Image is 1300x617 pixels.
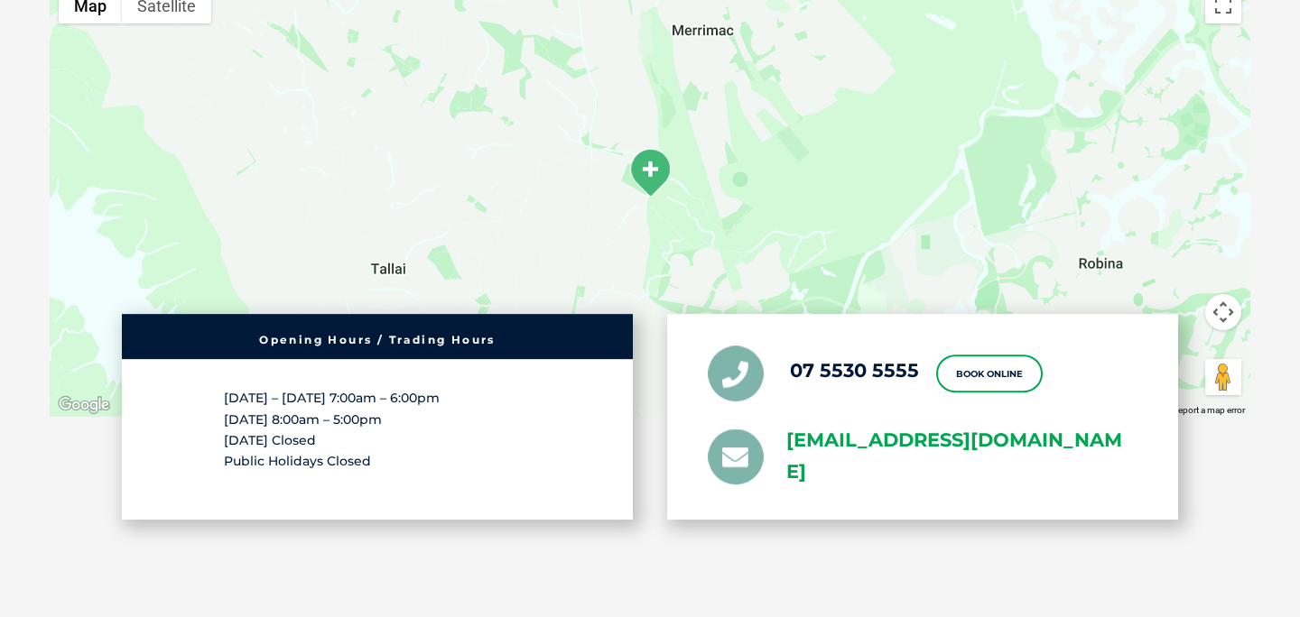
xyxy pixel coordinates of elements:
[786,425,1137,488] a: [EMAIL_ADDRESS][DOMAIN_NAME]
[790,359,919,382] a: 07 5530 5555
[936,355,1043,392] a: Book Online
[1205,294,1241,330] button: Map camera controls
[224,388,531,472] p: [DATE] – [DATE] 7:00am – 6:00pm [DATE] 8:00am – 5:00pm [DATE] Closed Public Holidays Closed
[131,335,624,345] h6: Opening Hours / Trading Hours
